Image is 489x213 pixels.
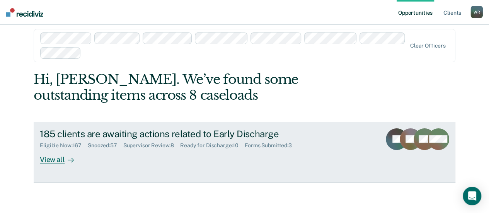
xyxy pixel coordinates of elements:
div: W R [470,6,483,18]
div: 185 clients are awaiting actions related to Early Discharge [40,128,311,140]
div: Open Intercom Messenger [463,187,481,205]
div: View all [40,149,83,164]
div: Ready for Discharge : 10 [180,142,245,149]
button: WR [470,6,483,18]
div: Snoozed : 57 [88,142,123,149]
div: Supervisor Review : 8 [123,142,180,149]
div: Hi, [PERSON_NAME]. We’ve found some outstanding items across 8 caseloads [34,72,371,103]
div: Forms Submitted : 3 [245,142,298,149]
img: Recidiviz [6,8,43,17]
a: 185 clients are awaiting actions related to Early DischargeEligible Now:167Snoozed:57Supervisor R... [34,122,455,183]
div: Eligible Now : 167 [40,142,88,149]
div: Clear officers [410,43,446,49]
